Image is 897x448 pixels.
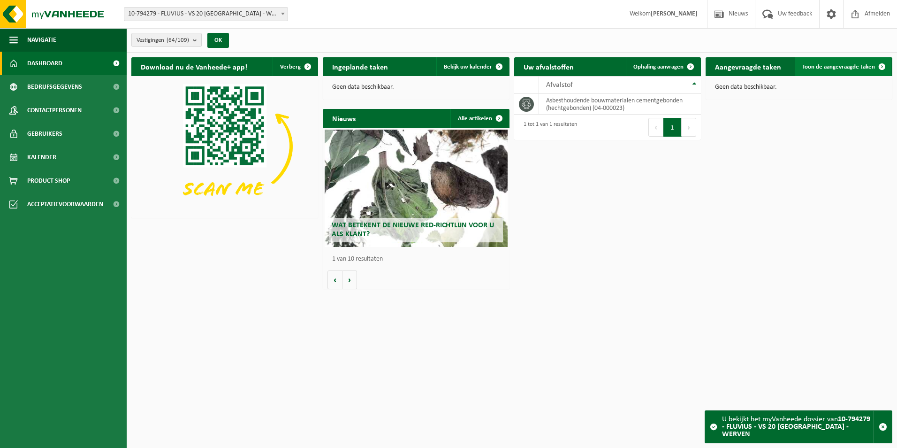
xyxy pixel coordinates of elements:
span: Verberg [280,64,301,70]
p: Geen data beschikbaar. [715,84,883,91]
span: Vestigingen [137,33,189,47]
strong: [PERSON_NAME] [651,10,698,17]
h2: Nieuws [323,109,365,127]
span: Afvalstof [546,81,573,89]
img: Download de VHEPlus App [131,76,318,216]
span: Wat betekent de nieuwe RED-richtlijn voor u als klant? [332,222,494,238]
a: Ophaling aanvragen [626,57,700,76]
strong: 10-794279 - FLUVIUS - VS 20 [GEOGRAPHIC_DATA] - WERVEN [722,416,870,438]
h2: Aangevraagde taken [706,57,791,76]
td: asbesthoudende bouwmaterialen cementgebonden (hechtgebonden) (04-000023) [539,94,701,115]
button: Vestigingen(64/109) [131,33,202,47]
button: 1 [663,118,682,137]
a: Alle artikelen [450,109,509,128]
a: Wat betekent de nieuwe RED-richtlijn voor u als klant? [325,130,508,247]
span: Contactpersonen [27,99,82,122]
div: U bekijkt het myVanheede dossier van [722,411,874,443]
span: Dashboard [27,52,62,75]
span: Bekijk uw kalender [444,64,492,70]
button: Volgende [342,270,357,289]
span: Bedrijfsgegevens [27,75,82,99]
h2: Download nu de Vanheede+ app! [131,57,257,76]
p: Geen data beschikbaar. [332,84,500,91]
button: Next [682,118,696,137]
p: 1 van 10 resultaten [332,256,505,263]
span: Navigatie [27,28,56,52]
a: Toon de aangevraagde taken [795,57,891,76]
count: (64/109) [167,37,189,43]
span: Ophaling aanvragen [633,64,684,70]
span: Toon de aangevraagde taken [802,64,875,70]
a: Bekijk uw kalender [436,57,509,76]
span: Kalender [27,146,56,169]
h2: Uw afvalstoffen [514,57,583,76]
button: Verberg [273,57,317,76]
span: 10-794279 - FLUVIUS - VS 20 ANTWERPEN - WERVEN [124,7,288,21]
h2: Ingeplande taken [323,57,397,76]
span: Gebruikers [27,122,62,146]
span: 10-794279 - FLUVIUS - VS 20 ANTWERPEN - WERVEN [124,8,288,21]
span: Product Shop [27,169,70,193]
button: Previous [648,118,663,137]
button: Vorige [327,270,342,289]
span: Acceptatievoorwaarden [27,193,103,216]
button: OK [207,33,229,48]
div: 1 tot 1 van 1 resultaten [519,117,577,138]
